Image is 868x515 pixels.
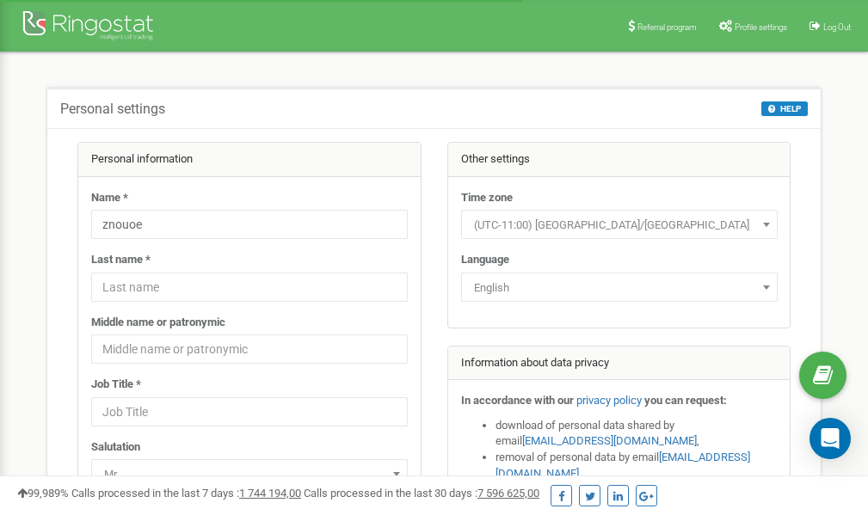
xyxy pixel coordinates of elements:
span: Referral program [637,22,697,32]
li: download of personal data shared by email , [496,418,778,450]
strong: you can request: [644,394,727,407]
label: Name * [91,190,128,206]
u: 7 596 625,00 [477,487,539,500]
span: 99,989% [17,487,69,500]
label: Job Title * [91,377,141,393]
span: English [461,273,778,302]
span: Mr. [97,463,402,487]
label: Salutation [91,439,140,456]
span: Calls processed in the last 7 days : [71,487,301,500]
input: Middle name or patronymic [91,334,408,364]
h5: Personal settings [60,101,165,117]
span: Profile settings [735,22,787,32]
a: privacy policy [576,394,642,407]
span: (UTC-11:00) Pacific/Midway [467,213,772,237]
strong: In accordance with our [461,394,574,407]
div: Personal information [78,143,421,177]
span: Log Out [823,22,851,32]
div: Other settings [448,143,791,177]
label: Time zone [461,190,513,206]
u: 1 744 194,00 [239,487,301,500]
span: (UTC-11:00) Pacific/Midway [461,210,778,239]
label: Language [461,252,509,268]
div: Open Intercom Messenger [810,418,851,459]
div: Information about data privacy [448,346,791,381]
span: Mr. [91,459,408,488]
input: Last name [91,273,408,302]
input: Job Title [91,397,408,426]
li: removal of personal data by email , [496,450,778,481]
label: Last name * [91,252,151,268]
input: Name [91,210,408,239]
button: HELP [761,101,808,116]
span: Calls processed in the last 30 days : [304,487,539,500]
a: [EMAIL_ADDRESS][DOMAIN_NAME] [522,434,697,447]
span: English [467,276,772,300]
label: Middle name or patronymic [91,315,225,331]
